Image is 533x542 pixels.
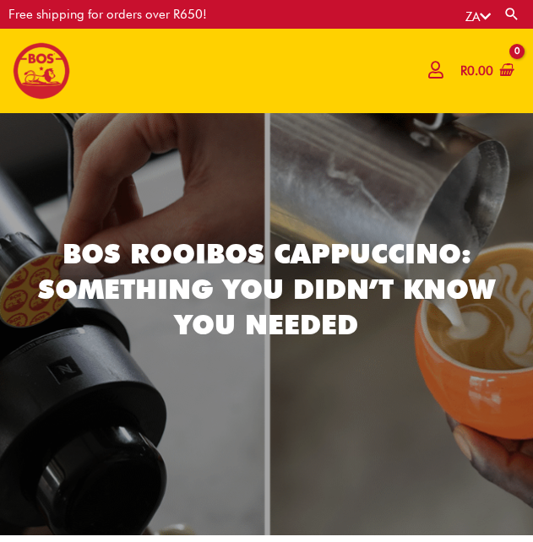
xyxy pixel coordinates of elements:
[465,9,491,24] a: ZA
[503,6,520,22] a: Search button
[22,236,512,342] h2: BOS Rooibos Cappuccino: Something You Didn’t Know You Needed
[460,63,467,79] span: R
[457,52,514,90] a: View Shopping Cart, empty
[8,8,207,21] div: Free shipping for orders over R650!
[460,63,493,79] bdi: 0.00
[13,42,70,100] img: BOS logo finals-200px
